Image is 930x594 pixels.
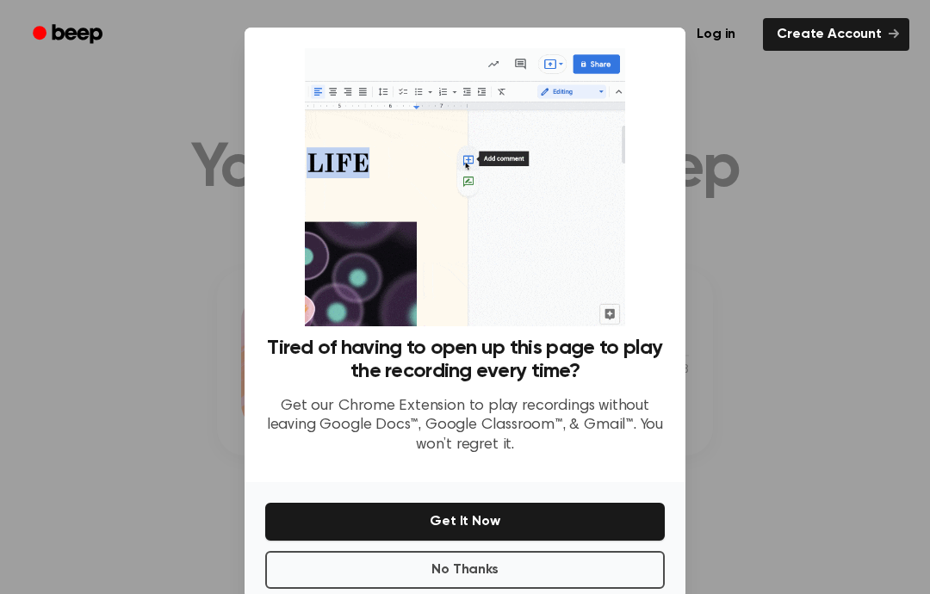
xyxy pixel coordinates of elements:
[265,551,665,589] button: No Thanks
[265,397,665,455] p: Get our Chrome Extension to play recordings without leaving Google Docs™, Google Classroom™, & Gm...
[679,15,753,54] a: Log in
[265,337,665,383] h3: Tired of having to open up this page to play the recording every time?
[763,18,909,51] a: Create Account
[265,503,665,541] button: Get It Now
[21,18,118,52] a: Beep
[305,48,624,326] img: Beep extension in action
